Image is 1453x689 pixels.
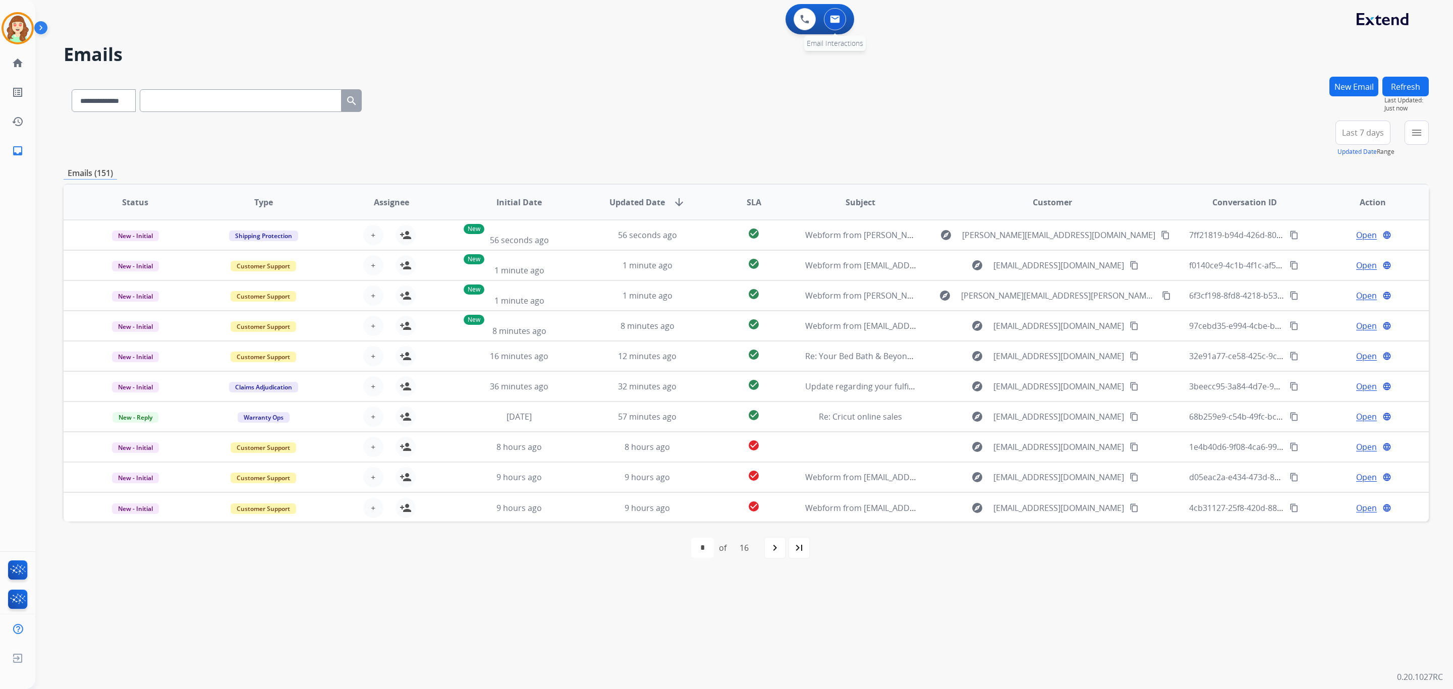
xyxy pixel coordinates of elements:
[112,321,159,332] span: New - Initial
[1290,321,1299,330] mat-icon: content_copy
[673,196,685,208] mat-icon: arrow_downward
[769,542,781,554] mat-icon: navigate_next
[400,259,412,271] mat-icon: person_add
[1290,291,1299,300] mat-icon: content_copy
[971,441,983,453] mat-icon: explore
[122,196,148,208] span: Status
[400,350,412,362] mat-icon: person_add
[805,320,1034,331] span: Webform from [EMAIL_ADDRESS][DOMAIN_NAME] on [DATE]
[1189,381,1340,392] span: 3beecc95-3a84-4d7e-95a9-f5fc96153418
[1130,412,1139,421] mat-icon: content_copy
[112,442,159,453] span: New - Initial
[254,196,273,208] span: Type
[805,472,1034,483] span: Webform from [EMAIL_ADDRESS][DOMAIN_NAME] on [DATE]
[805,381,1192,392] span: Update regarding your fulfillment method for Service Order: 40c029b6-d284-47d2-8669-5b3c7c128e49
[112,291,159,302] span: New - Initial
[231,473,296,483] span: Customer Support
[961,290,1156,302] span: [PERSON_NAME][EMAIL_ADDRESS][PERSON_NAME][DOMAIN_NAME]
[748,409,760,421] mat-icon: check_circle
[748,470,760,482] mat-icon: check_circle
[1356,441,1377,453] span: Open
[748,258,760,270] mat-icon: check_circle
[112,503,159,514] span: New - Initial
[993,380,1124,392] span: [EMAIL_ADDRESS][DOMAIN_NAME]
[993,502,1124,514] span: [EMAIL_ADDRESS][DOMAIN_NAME]
[1356,350,1377,362] span: Open
[371,259,375,271] span: +
[1382,352,1391,361] mat-icon: language
[846,196,875,208] span: Subject
[1356,290,1377,302] span: Open
[1384,96,1429,104] span: Last Updated:
[496,472,542,483] span: 9 hours ago
[231,261,296,271] span: Customer Support
[971,350,983,362] mat-icon: explore
[494,295,544,306] span: 1 minute ago
[400,229,412,241] mat-icon: person_add
[490,351,548,362] span: 16 minutes ago
[400,441,412,453] mat-icon: person_add
[971,502,983,514] mat-icon: explore
[1329,77,1378,96] button: New Email
[112,231,159,241] span: New - Initial
[238,412,290,423] span: Warranty Ops
[1189,290,1335,301] span: 6f3cf198-8fd8-4218-b530-f17fac892d24
[494,265,544,276] span: 1 minute ago
[371,290,375,302] span: +
[464,224,484,234] p: New
[618,229,677,241] span: 56 seconds ago
[625,472,670,483] span: 9 hours ago
[1130,321,1139,330] mat-icon: content_copy
[1356,259,1377,271] span: Open
[374,196,409,208] span: Assignee
[1382,442,1391,451] mat-icon: language
[363,467,383,487] button: +
[748,349,760,361] mat-icon: check_circle
[363,255,383,275] button: +
[748,288,760,300] mat-icon: check_circle
[371,320,375,332] span: +
[231,442,296,453] span: Customer Support
[496,441,542,452] span: 8 hours ago
[1337,148,1377,156] button: Updated Date
[1290,503,1299,512] mat-icon: content_copy
[971,471,983,483] mat-icon: explore
[400,411,412,423] mat-icon: person_add
[1382,321,1391,330] mat-icon: language
[1335,121,1390,145] button: Last 7 days
[1130,352,1139,361] mat-icon: content_copy
[993,259,1124,271] span: [EMAIL_ADDRESS][DOMAIN_NAME]
[371,502,375,514] span: +
[732,538,757,558] div: 16
[1130,261,1139,270] mat-icon: content_copy
[400,290,412,302] mat-icon: person_add
[1290,473,1299,482] mat-icon: content_copy
[346,95,358,107] mat-icon: search
[1290,261,1299,270] mat-icon: content_copy
[1033,196,1072,208] span: Customer
[1356,502,1377,514] span: Open
[748,439,760,451] mat-icon: check_circle
[625,502,670,513] span: 9 hours ago
[371,471,375,483] span: +
[496,502,542,513] span: 9 hours ago
[1397,671,1443,683] p: 0.20.1027RC
[1290,382,1299,391] mat-icon: content_copy
[1301,185,1429,220] th: Action
[1161,231,1170,240] mat-icon: content_copy
[1356,229,1377,241] span: Open
[464,284,484,295] p: New
[12,57,24,69] mat-icon: home
[1162,291,1171,300] mat-icon: content_copy
[1384,104,1429,112] span: Just now
[971,380,983,392] mat-icon: explore
[112,352,159,362] span: New - Initial
[363,376,383,396] button: +
[748,227,760,240] mat-icon: check_circle
[112,261,159,271] span: New - Initial
[1382,261,1391,270] mat-icon: language
[993,471,1124,483] span: [EMAIL_ADDRESS][DOMAIN_NAME]
[1189,351,1340,362] span: 32e91a77-ce58-425c-9c9d-616085c1c9f8
[229,382,298,392] span: Claims Adjudication
[971,411,983,423] mat-icon: explore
